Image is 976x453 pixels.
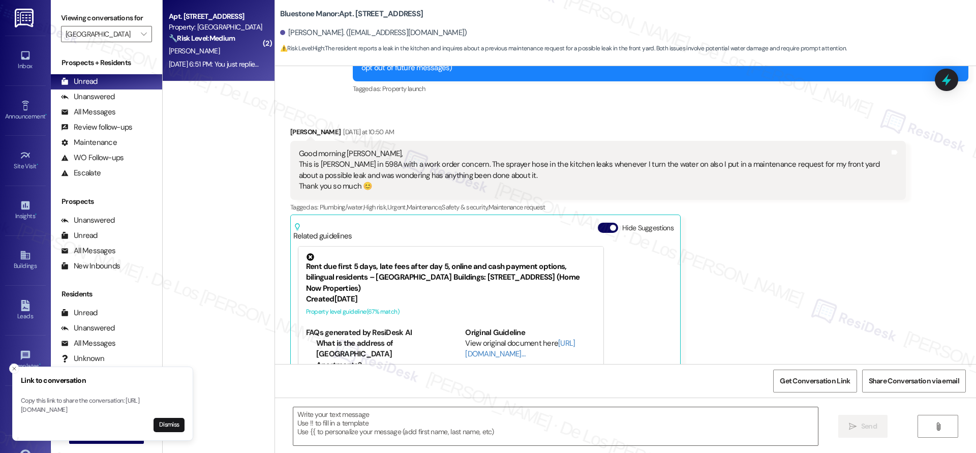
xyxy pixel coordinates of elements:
[5,297,46,324] a: Leads
[465,338,575,359] a: [URL][DOMAIN_NAME]…
[66,26,136,42] input: All communities
[61,323,115,334] div: Unanswered
[280,44,324,52] strong: ⚠️ Risk Level: High
[353,81,968,96] div: Tagged as:
[290,127,906,141] div: [PERSON_NAME]
[622,223,674,233] label: Hide Suggestions
[861,421,877,432] span: Send
[306,253,596,294] div: Rent due first 5 days, late fees after day 5, online and cash payment options, bilingual resident...
[61,338,115,349] div: All Messages
[51,57,162,68] div: Prospects + Residents
[869,376,959,386] span: Share Conversation via email
[61,168,101,178] div: Escalate
[169,34,235,43] strong: 🔧 Risk Level: Medium
[465,338,596,360] div: View original document here
[773,370,857,392] button: Get Conversation Link
[306,307,596,317] div: Property level guideline ( 67 % match)
[45,111,47,118] span: •
[320,203,363,212] span: Plumbing/water ,
[154,418,185,432] button: Dismiss
[169,22,263,33] div: Property: [GEOGRAPHIC_DATA]
[37,161,38,168] span: •
[316,338,437,371] li: What is the address of [GEOGRAPHIC_DATA] Apartments?
[169,11,263,22] div: Apt. [STREET_ADDRESS]
[838,415,888,438] button: Send
[35,211,37,218] span: •
[363,203,387,212] span: High risk ,
[780,376,850,386] span: Get Conversation Link
[306,327,412,338] b: FAQs generated by ResiDesk AI
[5,397,46,424] a: Account
[61,153,124,163] div: WO Follow-ups
[61,353,104,364] div: Unknown
[169,46,220,55] span: [PERSON_NAME]
[15,9,36,27] img: ResiDesk Logo
[934,422,942,431] i: 
[306,294,596,305] div: Created [DATE]
[5,247,46,274] a: Buildings
[465,327,525,338] b: Original Guideline
[61,261,120,271] div: New Inbounds
[862,370,966,392] button: Share Conversation via email
[293,223,352,241] div: Related guidelines
[280,9,423,19] b: Bluestone Manor: Apt. [STREET_ADDRESS]
[141,30,146,38] i: 
[5,147,46,174] a: Site Visit •
[489,203,545,212] span: Maintenance request
[61,76,98,87] div: Unread
[61,107,115,117] div: All Messages
[341,127,394,137] div: [DATE] at 10:50 AM
[51,289,162,299] div: Residents
[61,215,115,226] div: Unanswered
[442,203,488,212] span: Safety & security ,
[61,230,98,241] div: Unread
[21,397,185,414] p: Copy this link to share the conversation: [URL][DOMAIN_NAME]
[299,148,890,192] div: Good morning [PERSON_NAME], This is [PERSON_NAME] in 598A with a work order concern. The sprayer ...
[61,137,117,148] div: Maintenance
[280,43,846,54] span: : The resident reports a leak in the kitchen and inquires about a previous maintenance request fo...
[61,308,98,318] div: Unread
[382,84,425,93] span: Property launch
[407,203,442,212] span: Maintenance ,
[5,347,46,374] a: Templates •
[21,375,185,386] h3: Link to conversation
[61,92,115,102] div: Unanswered
[61,246,115,256] div: All Messages
[51,196,162,207] div: Prospects
[387,203,407,212] span: Urgent ,
[280,27,467,38] div: [PERSON_NAME]. ([EMAIL_ADDRESS][DOMAIN_NAME])
[9,364,19,374] button: Close toast
[290,200,906,215] div: Tagged as:
[5,197,46,224] a: Insights •
[61,122,132,133] div: Review follow-ups
[61,10,152,26] label: Viewing conversations for
[5,47,46,74] a: Inbox
[169,59,577,69] div: [DATE] 6:51 PM: You just replied 'Stop '. Are you sure you want to opt out of this thread? Please...
[849,422,857,431] i: 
